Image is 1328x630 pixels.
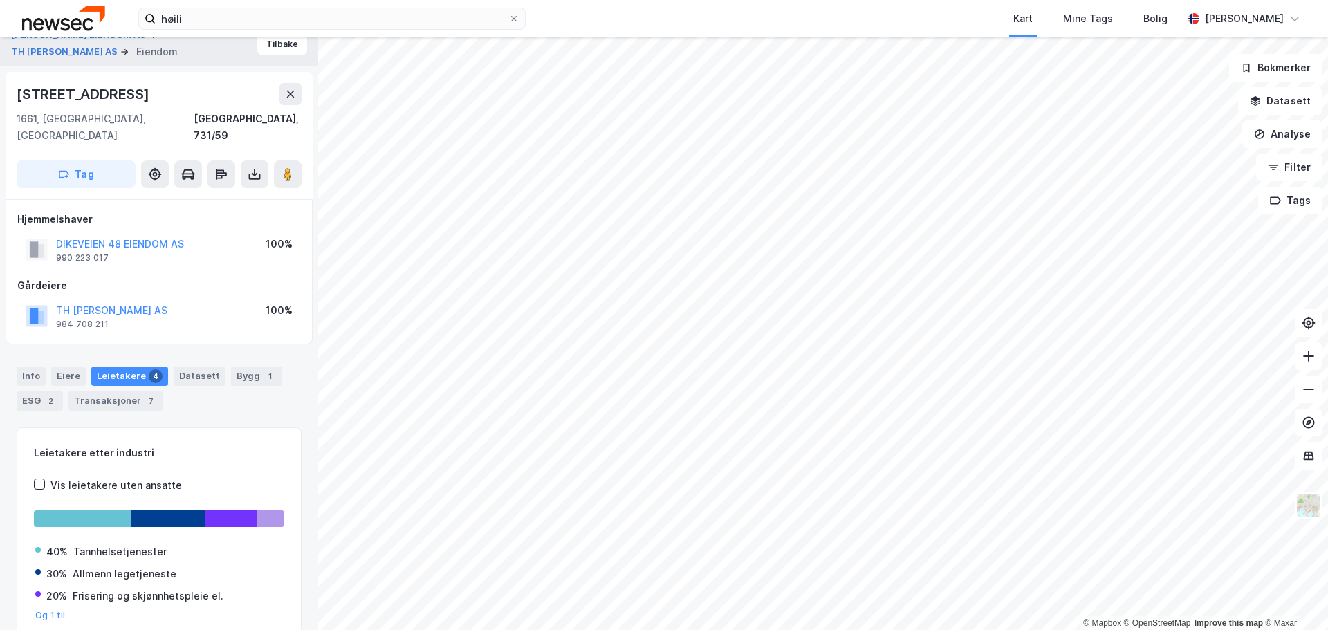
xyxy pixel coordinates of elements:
div: Datasett [174,367,225,386]
button: Tag [17,160,136,188]
div: 100% [266,236,293,252]
div: 1661, [GEOGRAPHIC_DATA], [GEOGRAPHIC_DATA] [17,111,194,144]
div: Leietakere etter industri [34,445,284,461]
div: Leietakere [91,367,168,386]
div: Mine Tags [1063,10,1113,27]
div: Hjemmelshaver [17,211,301,228]
div: 30% [46,566,67,582]
div: 40% [46,544,68,560]
div: Gårdeiere [17,277,301,294]
div: 990 223 017 [56,252,109,263]
div: Transaksjoner [68,391,163,411]
button: Analyse [1242,120,1322,148]
div: Vis leietakere uten ansatte [50,477,182,494]
button: Og 1 til [35,610,66,621]
button: Bokmerker [1229,54,1322,82]
div: Eiere [51,367,86,386]
div: Bygg [231,367,282,386]
div: Allmenn legetjeneste [73,566,176,582]
div: 100% [266,302,293,319]
div: 4 [149,369,163,383]
button: Datasett [1238,87,1322,115]
a: OpenStreetMap [1124,618,1191,628]
div: 1 [263,369,277,383]
a: Mapbox [1083,618,1121,628]
div: [STREET_ADDRESS] [17,83,152,105]
img: Z [1295,492,1322,519]
iframe: Chat Widget [1259,564,1328,630]
div: Eiendom [136,44,178,60]
button: Tilbake [257,33,307,55]
button: Tags [1258,187,1322,214]
div: ESG [17,391,63,411]
div: 7 [144,394,158,408]
div: Info [17,367,46,386]
div: Tannhelsetjenester [73,544,167,560]
a: Improve this map [1195,618,1263,628]
div: Kart [1013,10,1033,27]
div: 984 708 211 [56,319,109,330]
img: newsec-logo.f6e21ccffca1b3a03d2d.png [22,6,105,30]
div: Frisering og skjønnhetspleie el. [73,588,223,604]
div: [PERSON_NAME] [1205,10,1284,27]
div: 20% [46,588,67,604]
div: Bolig [1143,10,1168,27]
input: Søk på adresse, matrikkel, gårdeiere, leietakere eller personer [156,8,508,29]
button: Filter [1256,154,1322,181]
div: [GEOGRAPHIC_DATA], 731/59 [194,111,302,144]
button: TH [PERSON_NAME] AS [11,45,120,59]
div: 2 [44,394,57,408]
